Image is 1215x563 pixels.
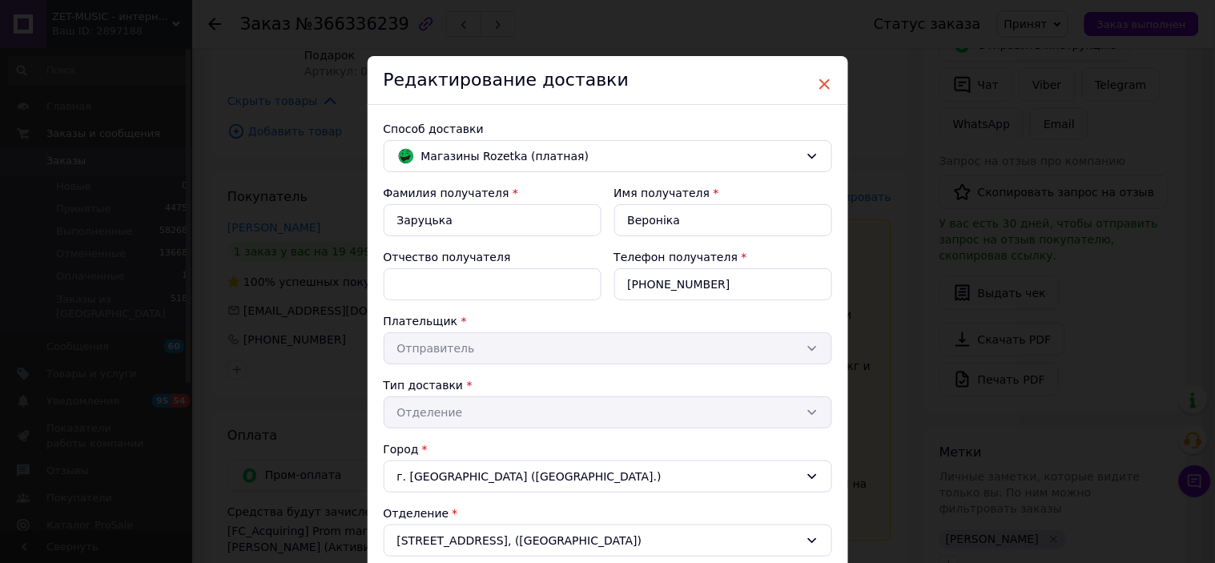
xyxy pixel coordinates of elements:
[384,251,511,263] label: Отчество получателя
[384,121,832,137] div: Способ доставки
[384,525,832,557] div: [STREET_ADDRESS], ([GEOGRAPHIC_DATA])
[368,56,848,105] div: Редактирование доставки
[384,441,832,457] div: Город
[614,268,832,300] input: +380
[421,147,799,165] span: Магазины Rozetka (платная)
[614,251,738,263] label: Телефон получателя
[384,377,832,393] div: Тип доставки
[818,70,832,98] span: ×
[384,187,509,199] label: Фамилия получателя
[384,313,832,329] div: Плательщик
[384,505,832,521] div: Отделение
[614,187,710,199] label: Имя получателя
[384,460,832,493] div: г. [GEOGRAPHIC_DATA] ([GEOGRAPHIC_DATA].)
